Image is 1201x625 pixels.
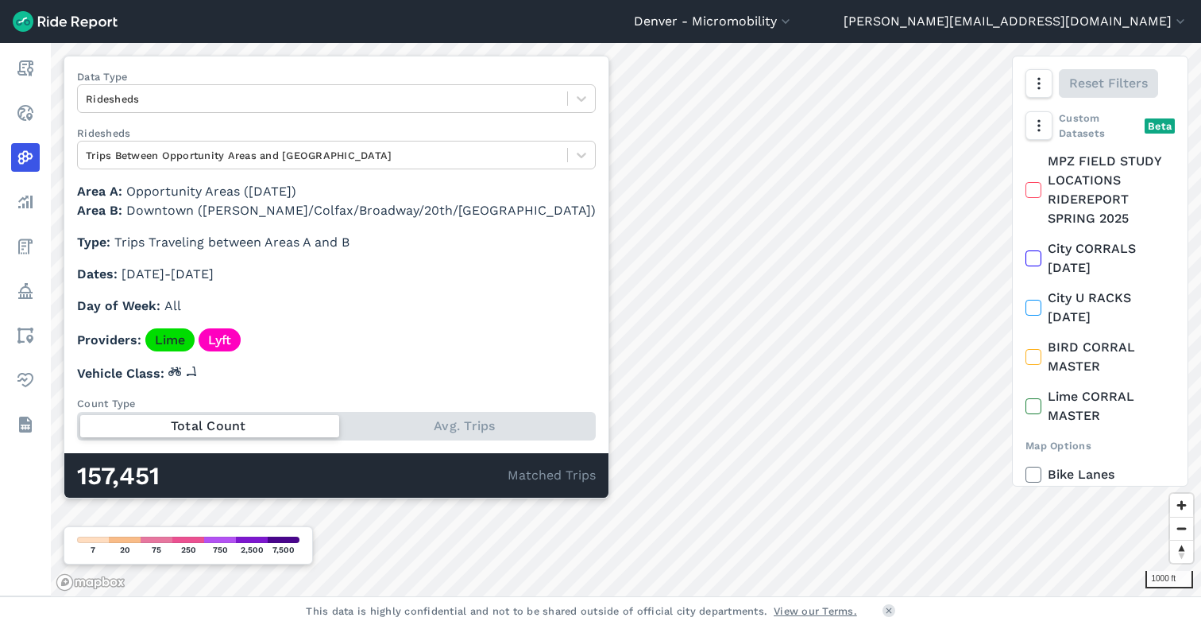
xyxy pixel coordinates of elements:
a: View our Terms. [774,604,857,619]
a: Heatmaps [11,143,40,172]
a: Lyft [199,328,241,351]
label: BIRD CORRAL MASTER [1025,338,1175,376]
button: [PERSON_NAME][EMAIL_ADDRESS][DOMAIN_NAME] [844,12,1188,31]
span: Vehicle Class [77,366,168,381]
a: Areas [11,321,40,350]
label: Bike Lanes [1025,465,1175,484]
span: Area A [77,184,126,199]
div: 157,451 [77,466,508,487]
div: Matched Trips [64,453,608,498]
div: Beta [1145,118,1175,134]
a: Health [11,366,40,394]
span: Day of Week [77,298,164,313]
span: Trips Traveling between Areas A and B [114,235,349,250]
div: Map Options [1025,438,1175,453]
button: Zoom in [1170,494,1193,517]
button: Denver - Micromobility [634,12,794,31]
span: [DATE] - [DATE] [122,266,214,281]
a: Analyze [11,188,40,216]
a: Realtime [11,99,40,127]
div: 1000 ft [1145,571,1193,588]
div: Custom Datasets [1025,111,1175,141]
img: Ride Report [13,11,118,32]
div: Count Type [77,396,596,411]
button: Reset bearing to north [1170,540,1193,563]
label: City U RACKS [DATE] [1025,289,1175,327]
a: Report [11,54,40,83]
span: Dates [77,266,122,281]
span: Providers [77,332,145,347]
label: City CORRALS [DATE] [1025,239,1175,278]
canvas: Map [51,43,1201,596]
a: Datasets [11,410,40,439]
a: Lime [145,328,195,351]
span: Opportunity Areas ([DATE]) [126,184,296,199]
span: Reset Filters [1069,74,1148,93]
span: Area B [77,203,126,218]
span: All [164,298,181,313]
span: Type [77,235,114,250]
button: Reset Filters [1059,69,1158,98]
button: Zoom out [1170,517,1193,540]
a: Policy [11,277,40,305]
span: Downtown ([PERSON_NAME]/Colfax/Broadway/20th/[GEOGRAPHIC_DATA]) [126,203,596,218]
label: MPZ FIELD STUDY LOCATIONS RIDEREPORT SPRING 2025 [1025,152,1175,228]
a: Mapbox logo [56,573,126,592]
label: Lime CORRAL MASTER [1025,387,1175,425]
a: Fees [11,232,40,261]
label: Data Type [77,69,596,84]
label: Ridesheds [77,126,596,141]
